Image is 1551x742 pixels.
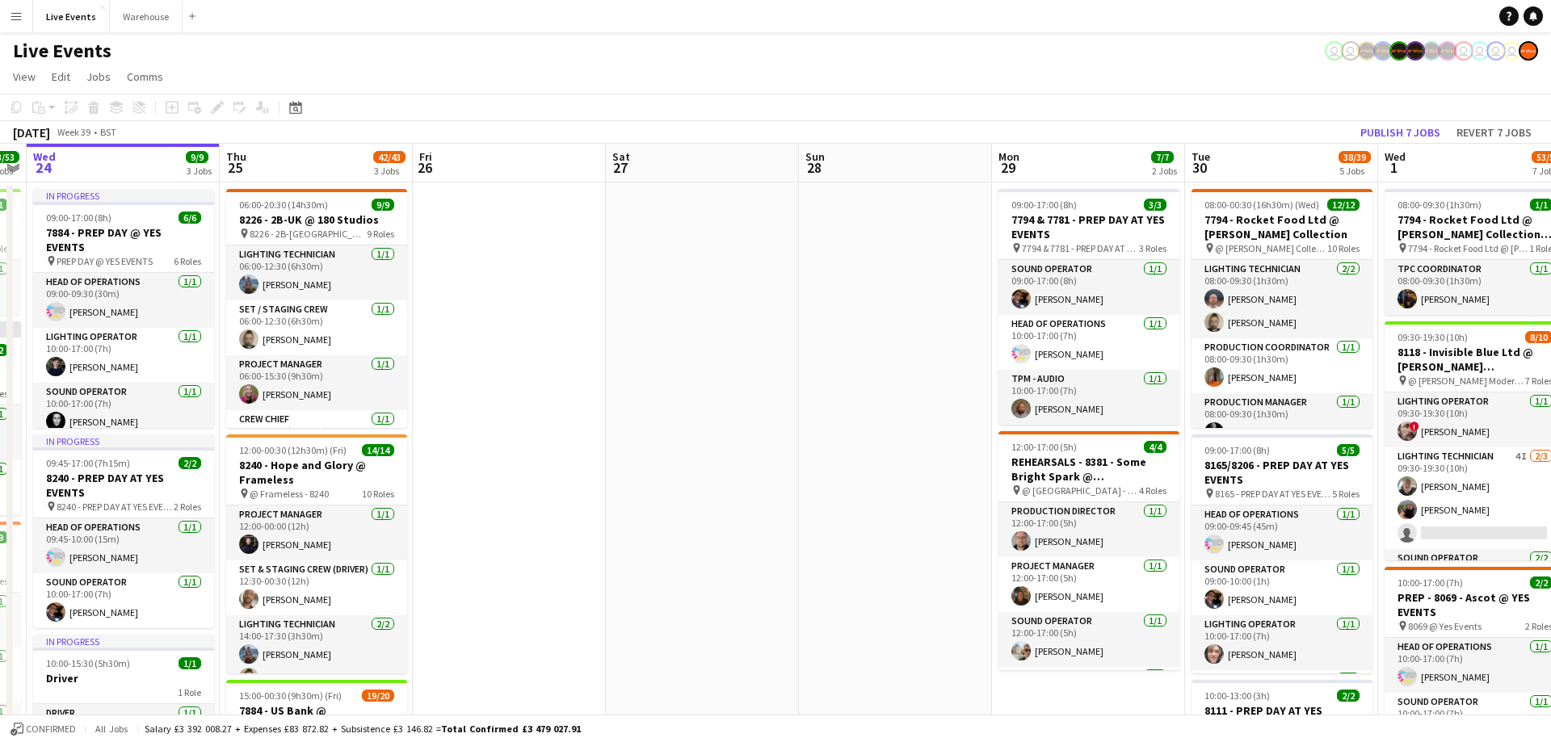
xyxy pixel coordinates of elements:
span: Total Confirmed £3 479 027.91 [441,723,581,735]
h1: Live Events [13,39,111,63]
div: Salary £3 392 008.27 + Expenses £83 872.82 + Subsistence £3 146.82 = [145,723,581,735]
app-user-avatar: Alex Gill [1519,41,1538,61]
a: View [6,66,42,87]
app-user-avatar: Production Managers [1406,41,1425,61]
app-user-avatar: Technical Department [1470,41,1490,61]
app-user-avatar: Production Managers [1389,41,1409,61]
a: Jobs [80,66,117,87]
span: All jobs [92,723,131,735]
app-user-avatar: Nadia Addada [1325,41,1344,61]
app-user-avatar: Production Managers [1422,41,1441,61]
span: Week 39 [53,126,94,138]
button: Live Events [33,1,110,32]
div: BST [100,126,116,138]
span: Edit [52,69,70,84]
span: View [13,69,36,84]
span: Comms [127,69,163,84]
span: Confirmed [26,723,76,735]
app-user-avatar: Technical Department [1503,41,1522,61]
button: Publish 7 jobs [1354,122,1447,143]
a: Edit [45,66,77,87]
a: Comms [120,66,170,87]
app-user-avatar: Ollie Rolfe [1454,41,1473,61]
app-user-avatar: Technical Department [1486,41,1506,61]
button: Revert 7 jobs [1450,122,1538,143]
app-user-avatar: Eden Hopkins [1341,41,1360,61]
span: Jobs [86,69,111,84]
app-user-avatar: Production Managers [1438,41,1457,61]
app-user-avatar: Production Managers [1373,41,1393,61]
div: [DATE] [13,124,50,140]
button: Confirmed [8,720,78,738]
app-user-avatar: Production Managers [1357,41,1377,61]
button: Warehouse [110,1,183,32]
